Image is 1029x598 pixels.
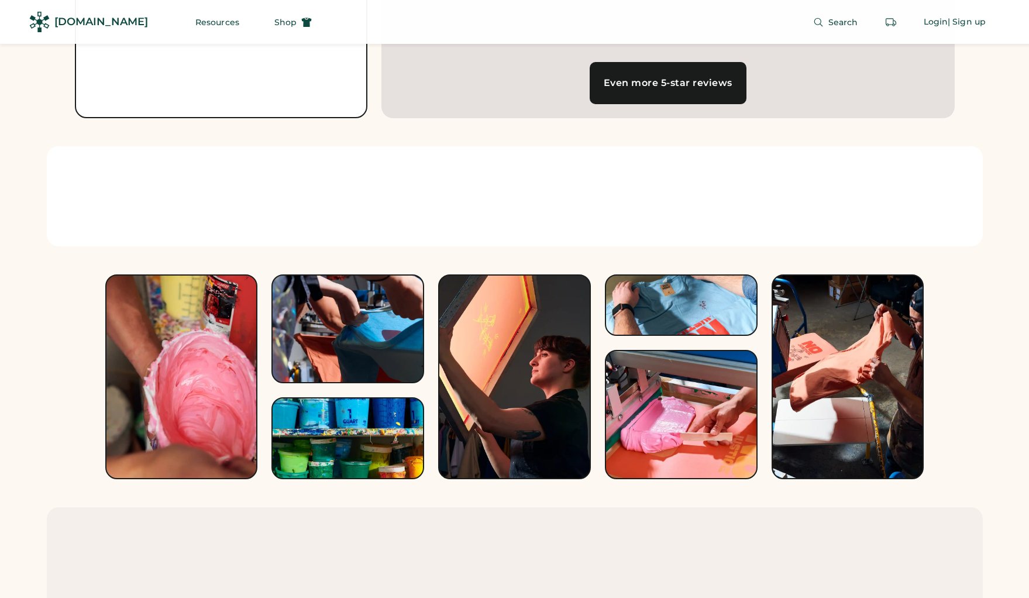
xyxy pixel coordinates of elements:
[260,11,326,34] button: Shop
[879,11,903,34] button: Retrieve an order
[924,16,948,28] div: Login
[948,16,986,28] div: | Sign up
[29,12,50,32] img: Rendered Logo - Screens
[274,18,297,26] span: Shop
[799,11,872,34] button: Search
[604,78,732,88] div: Even more 5-star reviews
[590,62,746,104] a: Even more 5-star reviews
[181,11,253,34] button: Resources
[828,18,858,26] span: Search
[54,15,148,29] div: [DOMAIN_NAME]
